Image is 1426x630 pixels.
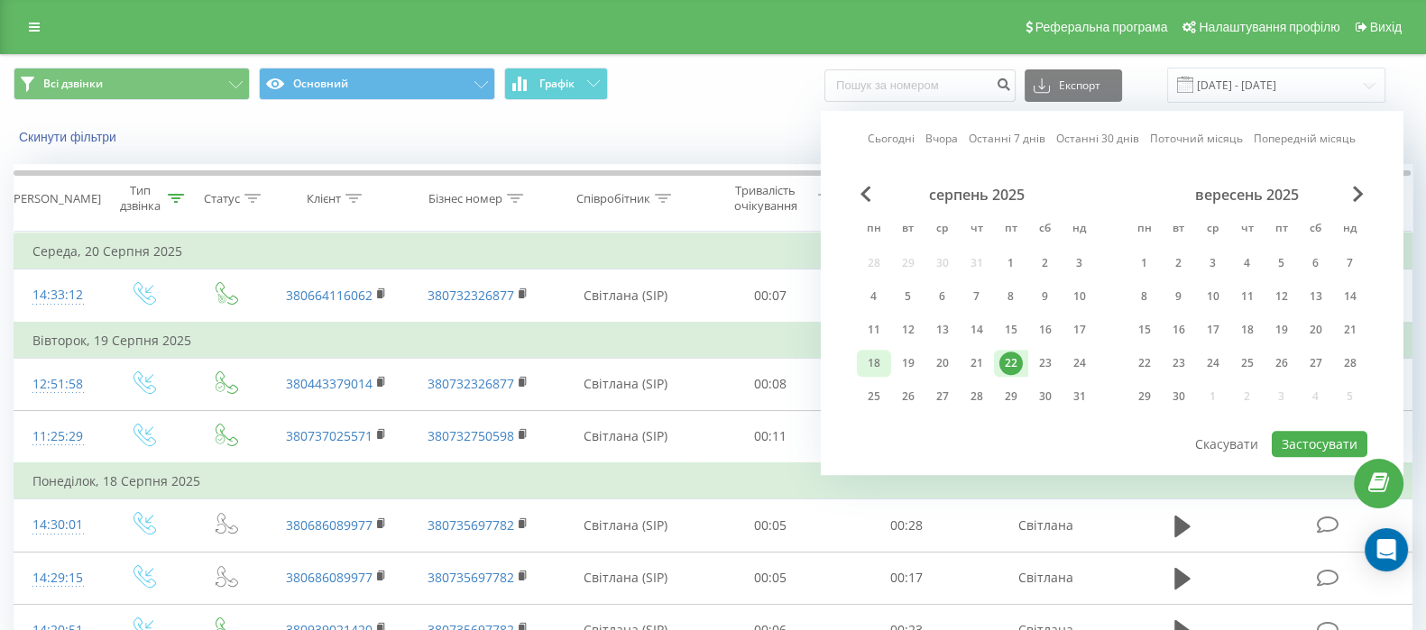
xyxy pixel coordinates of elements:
[702,499,838,552] td: 00:05
[428,287,514,304] a: 380732326877
[1127,186,1367,204] div: вересень 2025
[1337,216,1364,243] abbr: неділя
[1230,250,1265,277] div: чт 4 вер 2025 р.
[897,285,920,308] div: 5
[1268,216,1295,243] abbr: п’ятниця
[1265,350,1299,377] div: пт 26 вер 2025 р.
[117,183,163,214] div: Тип дзвінка
[1304,285,1328,308] div: 13
[1063,350,1097,377] div: нд 24 серп 2025 р.
[994,250,1028,277] div: пт 1 серп 2025 р.
[14,233,1412,269] td: Середа, 20 Серпня 2025
[965,318,989,342] div: 14
[965,385,989,408] div: 28
[857,350,891,377] div: пн 18 серп 2025 р.
[1133,285,1156,308] div: 8
[925,383,960,410] div: ср 27 серп 2025 р.
[965,352,989,375] div: 21
[1032,216,1059,243] abbr: субота
[1162,283,1196,310] div: вт 9 вер 2025 р.
[1028,316,1063,343] div: сб 16 серп 2025 р.
[963,216,990,243] abbr: четвер
[1034,285,1057,308] div: 9
[549,358,702,410] td: Світлана (SIP)
[860,186,871,202] span: Previous Month
[1068,251,1091,275] div: 3
[999,285,1023,308] div: 8
[428,516,514,534] a: 380735697782
[1230,316,1265,343] div: чт 18 вер 2025 р.
[1234,216,1261,243] abbr: четвер
[1236,251,1259,275] div: 4
[975,552,1117,604] td: Світлана
[975,499,1117,552] td: Світлана
[925,283,960,310] div: ср 6 серп 2025 р.
[931,318,954,342] div: 13
[1127,350,1162,377] div: пн 22 вер 2025 р.
[1333,316,1367,343] div: нд 21 вер 2025 р.
[1339,285,1362,308] div: 14
[862,285,886,308] div: 4
[860,216,888,243] abbr: понеділок
[718,183,813,214] div: Тривалість очікування
[1270,285,1293,308] div: 12
[307,191,341,206] div: Клієнт
[32,419,83,454] div: 11:25:29
[897,318,920,342] div: 12
[857,383,891,410] div: пн 25 серп 2025 р.
[1167,318,1191,342] div: 16
[286,427,373,444] a: 380737025571
[960,383,994,410] div: чт 28 серп 2025 р.
[960,316,994,343] div: чт 14 серп 2025 р.
[925,316,960,343] div: ср 13 серп 2025 р.
[1028,383,1063,410] div: сб 30 серп 2025 р.
[1196,350,1230,377] div: ср 24 вер 2025 р.
[1304,318,1328,342] div: 20
[204,191,240,206] div: Статус
[1230,283,1265,310] div: чт 11 вер 2025 р.
[549,499,702,552] td: Світлана (SIP)
[1270,251,1293,275] div: 5
[1063,283,1097,310] div: нд 10 серп 2025 р.
[14,323,1412,359] td: Вівторок, 19 Серпня 2025
[897,352,920,375] div: 19
[994,316,1028,343] div: пт 15 серп 2025 р.
[1254,131,1356,148] a: Попередній місяць
[931,285,954,308] div: 6
[1201,251,1225,275] div: 3
[1201,318,1225,342] div: 17
[1199,20,1339,34] span: Налаштування профілю
[1353,186,1364,202] span: Next Month
[32,561,83,596] div: 14:29:15
[998,216,1025,243] abbr: п’ятниця
[702,552,838,604] td: 00:05
[1236,352,1259,375] div: 25
[1063,250,1097,277] div: нд 3 серп 2025 р.
[549,269,702,323] td: Світлана (SIP)
[1133,251,1156,275] div: 1
[428,569,514,586] a: 380735697782
[1196,250,1230,277] div: ср 3 вер 2025 р.
[286,569,373,586] a: 380686089977
[1028,250,1063,277] div: сб 2 серп 2025 р.
[999,318,1023,342] div: 15
[1028,350,1063,377] div: сб 23 серп 2025 р.
[931,352,954,375] div: 20
[32,367,83,402] div: 12:51:58
[14,129,125,145] button: Скинути фільтри
[931,385,954,408] div: 27
[999,251,1023,275] div: 1
[1185,431,1268,457] button: Скасувати
[1127,316,1162,343] div: пн 15 вер 2025 р.
[1068,385,1091,408] div: 31
[1068,352,1091,375] div: 24
[702,269,838,323] td: 00:07
[824,69,1016,102] input: Пошук за номером
[1162,350,1196,377] div: вт 23 вер 2025 р.
[549,410,702,463] td: Світлана (SIP)
[10,191,101,206] div: [PERSON_NAME]
[428,375,514,392] a: 380732326877
[1201,285,1225,308] div: 10
[549,552,702,604] td: Світлана (SIP)
[969,131,1045,148] a: Останні 7 днів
